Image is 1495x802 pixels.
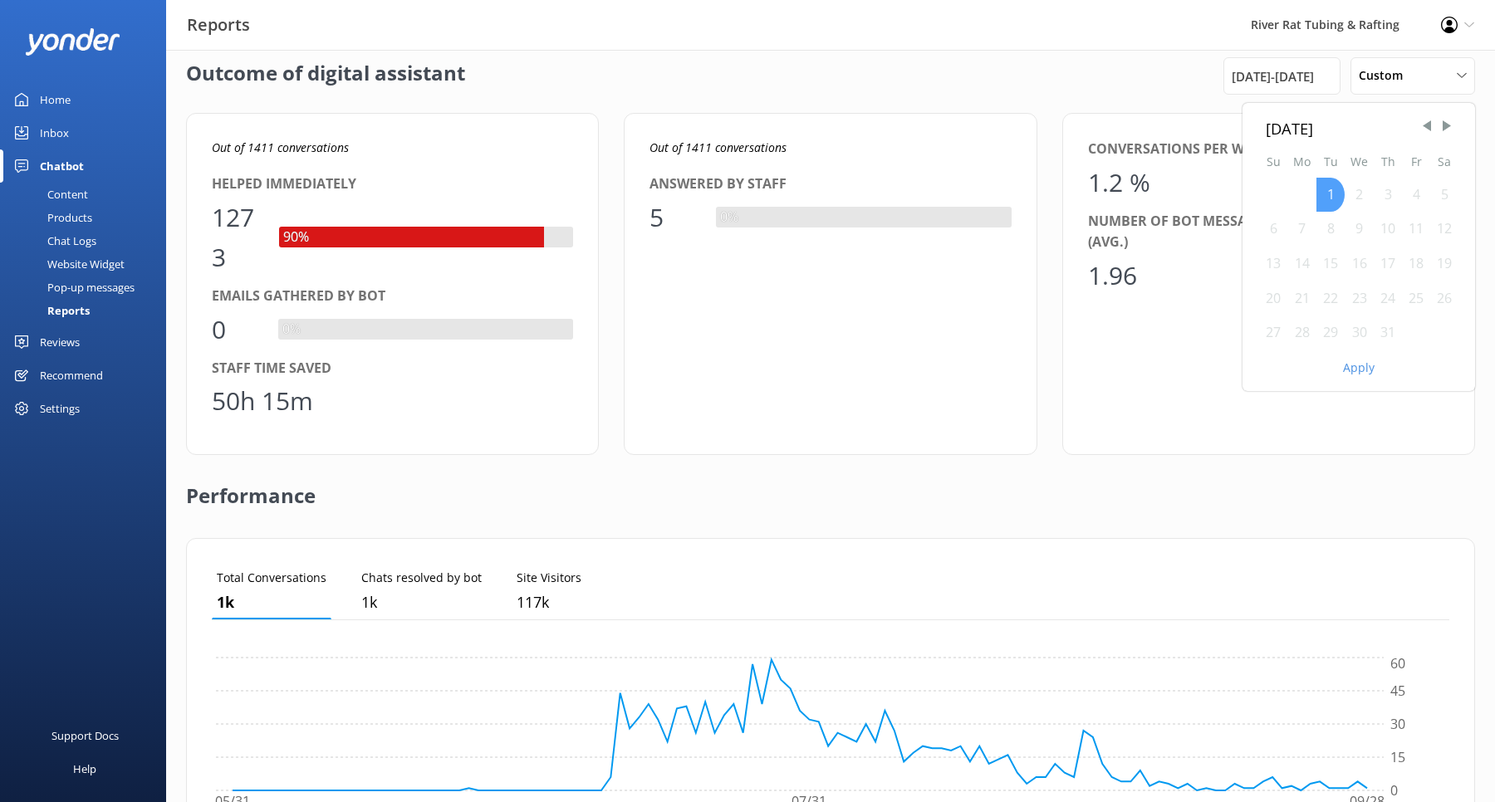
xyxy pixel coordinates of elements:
div: Inbox [40,116,69,149]
img: yonder-white-logo.png [25,28,120,56]
div: Fri Jul 04 2025 [1402,178,1430,213]
div: Fri Jul 25 2025 [1402,281,1430,316]
p: 117,256 [517,590,581,614]
div: Support Docs [51,719,119,752]
div: Sat Jul 05 2025 [1430,178,1458,213]
div: Content [10,183,88,206]
div: Tue Jul 08 2025 [1316,212,1345,247]
div: Fri Jul 18 2025 [1402,247,1430,281]
i: Out of 1411 conversations [649,139,787,155]
div: 0 [212,310,262,350]
div: Emails gathered by bot [212,286,573,307]
div: 1273 [212,198,262,277]
p: 1,411 [217,590,326,614]
div: Thu Jul 31 2025 [1374,315,1402,350]
div: 1.96 [1088,256,1138,296]
div: Wed Jul 16 2025 [1345,247,1374,281]
div: Home [40,83,71,116]
tspan: 45 [1390,682,1405,700]
div: 0% [716,207,743,228]
div: Sat Jul 12 2025 [1430,212,1458,247]
div: Tue Jul 15 2025 [1316,247,1345,281]
div: Products [10,206,92,229]
div: Staff time saved [212,358,573,379]
h2: Performance [186,455,316,521]
div: Mon Jul 28 2025 [1287,315,1316,350]
div: Tue Jul 01 2025 [1316,178,1345,213]
div: Fri Jul 11 2025 [1402,212,1430,247]
div: Thu Jul 24 2025 [1374,281,1402,316]
abbr: Friday [1411,154,1422,169]
div: Thu Jul 17 2025 [1374,247,1402,281]
div: Wed Jul 23 2025 [1345,281,1374,316]
tspan: 60 [1390,655,1405,673]
div: 50h 15m [212,381,313,421]
p: 1,273 [361,590,482,614]
a: Website Widget [10,252,166,276]
div: Chat Logs [10,229,96,252]
div: Reviews [40,325,80,359]
div: Sun Jul 20 2025 [1259,281,1287,316]
abbr: Thursday [1381,154,1395,169]
div: Mon Jul 14 2025 [1287,247,1316,281]
div: Conversations per website visitor [1088,139,1449,160]
div: Sat Jul 26 2025 [1430,281,1458,316]
div: Reports [10,299,90,322]
span: Custom [1359,66,1413,85]
div: Sun Jul 06 2025 [1259,212,1287,247]
a: Reports [10,299,166,322]
div: Help [73,752,96,785]
p: Total Conversations [217,569,326,587]
div: [DATE] [1266,116,1452,140]
div: Wed Jul 09 2025 [1345,212,1374,247]
div: 0% [278,319,305,340]
div: Wed Jul 30 2025 [1345,315,1374,350]
abbr: Wednesday [1350,154,1368,169]
abbr: Saturday [1438,154,1451,169]
h2: Outcome of digital assistant [186,57,465,95]
p: Chats resolved by bot [361,569,482,587]
a: Chat Logs [10,229,166,252]
div: Chatbot [40,149,84,183]
div: Number of bot messages per conversation (avg.) [1088,211,1449,253]
i: Out of 1411 conversations [212,139,349,155]
a: Pop-up messages [10,276,166,299]
div: Recommend [40,359,103,392]
span: [DATE] - [DATE] [1232,66,1314,86]
div: Website Widget [10,252,125,276]
span: Previous Month [1419,118,1435,134]
div: 5 [649,198,699,237]
a: Products [10,206,166,229]
h3: Reports [187,12,250,38]
div: Tue Jul 29 2025 [1316,315,1345,350]
div: Thu Jul 03 2025 [1374,178,1402,213]
div: Wed Jul 02 2025 [1345,178,1374,213]
tspan: 15 [1390,748,1405,766]
div: 90% [279,227,313,248]
div: Helped immediately [212,174,573,195]
div: Settings [40,392,80,425]
tspan: 0 [1390,781,1398,800]
div: 1.2 % [1088,163,1150,203]
abbr: Tuesday [1324,154,1338,169]
div: Mon Jul 21 2025 [1287,281,1316,316]
div: Pop-up messages [10,276,135,299]
div: Sat Jul 19 2025 [1430,247,1458,281]
a: Content [10,183,166,206]
p: Site Visitors [517,569,581,587]
abbr: Sunday [1267,154,1281,169]
div: Thu Jul 10 2025 [1374,212,1402,247]
div: Sun Jul 27 2025 [1259,315,1287,350]
div: Tue Jul 22 2025 [1316,281,1345,316]
button: Apply [1343,362,1375,374]
tspan: 30 [1390,715,1405,733]
div: Answered by staff [649,174,1011,195]
div: Mon Jul 07 2025 [1287,212,1316,247]
span: Next Month [1439,118,1455,134]
abbr: Monday [1293,154,1311,169]
div: Sun Jul 13 2025 [1259,247,1287,281]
